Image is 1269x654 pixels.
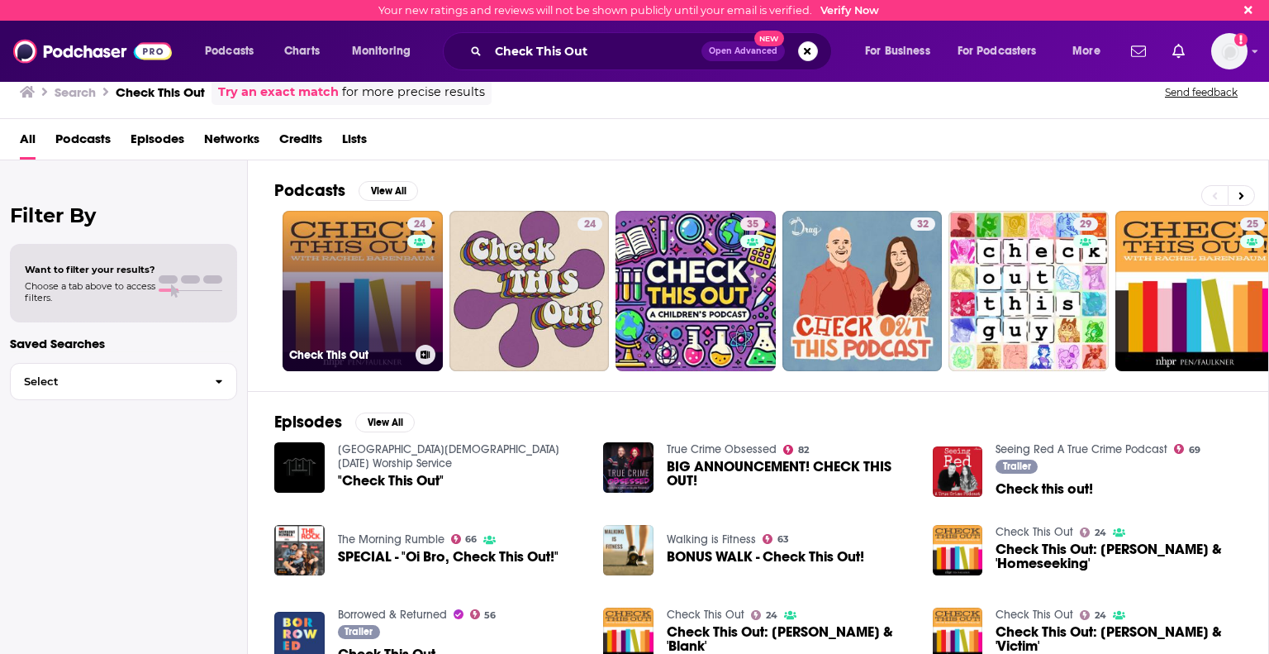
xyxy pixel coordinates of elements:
[615,211,776,371] a: 35
[284,40,320,63] span: Charts
[55,84,96,100] h3: Search
[996,625,1242,653] span: Check This Out: [PERSON_NAME] & 'Victim'
[355,413,415,432] button: View All
[865,40,930,63] span: For Business
[603,442,654,493] img: BIG ANNOUNCEMENT! CHECK THIS OUT!
[1080,527,1106,537] a: 24
[667,550,864,564] a: BONUS WALK - Check This Out!
[274,525,325,575] img: SPECIAL - "Oi Bro, Check This Out!"
[378,4,879,17] div: Your new ratings and reviews will not be shown publicly until your email is verified.
[338,550,558,564] a: SPECIAL - "Oi Bro, Check This Out!"
[1174,444,1200,454] a: 69
[289,348,409,362] h3: Check This Out
[667,625,913,653] span: Check This Out: [PERSON_NAME] & 'Blank'
[25,264,155,275] span: Want to filter your results?
[470,609,497,619] a: 56
[352,40,411,63] span: Monitoring
[933,525,983,575] img: Check This Out: Karissa Chen & 'Homeseeking'
[1072,40,1100,63] span: More
[449,211,610,371] a: 24
[996,608,1073,622] a: Check This Out
[667,460,913,488] span: BIG ANNOUNCEMENT! CHECK THIS OUT!
[25,280,155,303] span: Choose a tab above to access filters.
[205,40,254,63] span: Podcasts
[933,446,983,497] a: Check this out!
[10,363,237,400] button: Select
[279,126,322,160] a: Credits
[1166,37,1191,65] a: Show notifications dropdown
[345,627,373,637] span: Trailer
[342,126,367,160] a: Lists
[740,217,765,231] a: 35
[338,474,444,488] span: "Check This Out"
[116,84,205,100] h3: Check This Out
[342,83,485,102] span: for more precise results
[783,445,809,455] a: 82
[274,442,325,493] img: "Check This Out"
[1073,217,1098,231] a: 29
[766,612,777,619] span: 24
[1003,461,1031,471] span: Trailer
[283,211,443,371] a: 24Check This Out
[131,126,184,160] a: Episodes
[958,40,1037,63] span: For Podcasters
[1247,217,1258,233] span: 25
[338,532,444,547] a: The Morning Rumble
[1080,610,1106,620] a: 24
[747,217,758,233] span: 35
[667,532,756,547] a: Walking is Fitness
[10,336,237,351] p: Saved Searches
[603,525,654,575] img: BONUS WALK - Check This Out!
[1211,33,1248,69] img: User Profile
[667,442,777,456] a: True Crime Obsessed
[204,126,259,160] a: Networks
[996,442,1167,456] a: Seeing Red A True Crime Podcast
[577,217,602,231] a: 24
[996,625,1242,653] a: Check This Out: Andrew Boryga & 'Victim'
[359,181,418,201] button: View All
[273,38,330,64] a: Charts
[414,217,425,233] span: 24
[910,217,935,231] a: 32
[709,47,777,55] span: Open Advanced
[274,180,345,201] h2: Podcasts
[1211,33,1248,69] button: Show profile menu
[667,608,744,622] a: Check This Out
[465,536,477,543] span: 66
[20,126,36,160] a: All
[1240,217,1265,231] a: 25
[1189,446,1200,454] span: 69
[782,211,943,371] a: 32
[996,542,1242,570] a: Check This Out: Karissa Chen & 'Homeseeking'
[55,126,111,160] a: Podcasts
[754,31,784,46] span: New
[1095,529,1106,537] span: 24
[459,32,848,70] div: Search podcasts, credits, & more...
[777,536,789,543] span: 63
[667,625,913,653] a: Check This Out: Zibby Owens & 'Blank'
[853,38,951,64] button: open menu
[584,217,596,233] span: 24
[1080,217,1091,233] span: 29
[338,442,559,470] a: Arbor Road Church Sunday Worship Service
[1061,38,1121,64] button: open menu
[948,211,1109,371] a: 29
[193,38,275,64] button: open menu
[484,612,496,619] span: 56
[996,542,1242,570] span: Check This Out: [PERSON_NAME] & 'Homeseeking'
[798,446,809,454] span: 82
[218,83,339,102] a: Try an exact match
[996,482,1093,496] a: Check this out!
[274,180,418,201] a: PodcastsView All
[10,203,237,227] h2: Filter By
